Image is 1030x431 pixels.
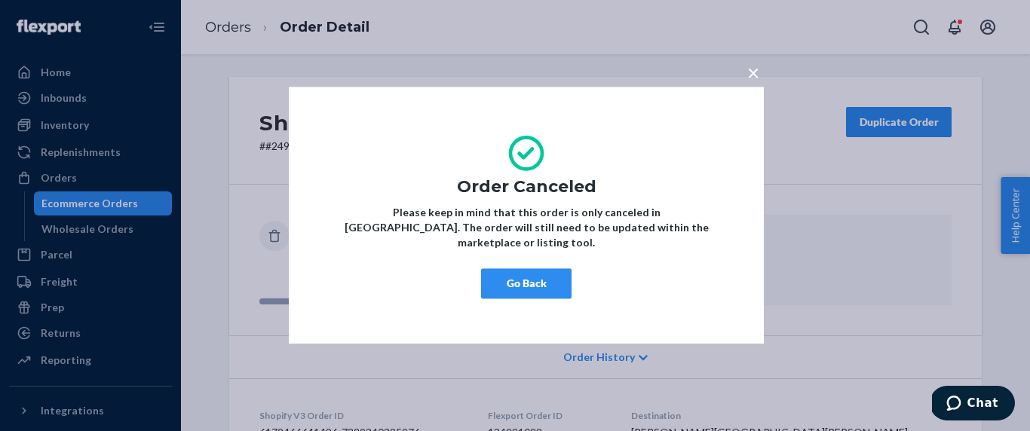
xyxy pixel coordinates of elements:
[334,178,719,196] h1: Order Canceled
[481,269,572,299] button: Go Back
[747,60,759,85] span: ×
[932,386,1015,423] iframe: Opens a widget where you can chat to one of our agents
[345,206,709,249] strong: Please keep in mind that this order is only canceled in [GEOGRAPHIC_DATA]. The order will still n...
